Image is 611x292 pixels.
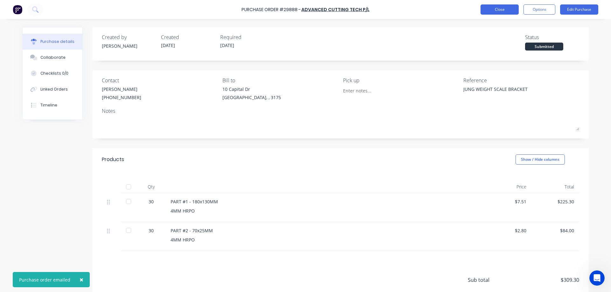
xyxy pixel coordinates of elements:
div: Created by [102,33,156,41]
button: Show / Hide columns [516,154,565,165]
iframe: Intercom live chat [589,270,605,286]
div: 10 Capital Dr [222,86,281,92]
textarea: JUNG WEIGHT SCALE BRACKET [463,86,543,100]
div: Status [525,33,579,41]
div: $225.30 [537,198,574,205]
div: Price [484,180,531,193]
div: Collaborate [40,55,66,60]
div: 30 [142,227,160,234]
div: [PERSON_NAME] [102,43,156,49]
div: [PHONE_NUMBER] [102,94,141,101]
button: Checklists 0/0 [23,65,82,81]
div: Notes [102,107,579,115]
button: Close [481,4,519,15]
input: Enter notes... [343,86,401,95]
div: [GEOGRAPHIC_DATA], , 3175 [222,94,281,101]
div: Checklists 0/0 [40,71,68,76]
div: $2.80 [489,227,526,234]
div: Submitted [525,43,563,51]
div: 4MM HRPO [171,236,479,243]
div: Total [531,180,579,193]
div: $84.00 [537,227,574,234]
div: Purchase details [40,39,74,44]
div: Purchase order emailed [19,276,70,283]
div: 30 [142,198,160,205]
div: Pick up [343,77,459,84]
div: Reference [463,77,579,84]
div: Products [102,156,124,163]
span: × [80,275,83,284]
div: $7.51 [489,198,526,205]
div: Required [220,33,274,41]
span: Sub total [468,276,516,284]
button: Purchase details [23,34,82,50]
div: PART #1 - 180x130MM [171,198,479,205]
div: Purchase Order #29888 - [242,6,301,13]
button: Options [523,4,555,15]
button: Timeline [23,97,82,113]
button: Linked Orders [23,81,82,97]
div: Bill to [222,77,338,84]
button: Edit Purchase [560,4,598,15]
span: $309.30 [516,276,579,284]
div: [PERSON_NAME] [102,86,141,92]
div: Linked Orders [40,86,68,92]
div: Timeline [40,102,57,108]
div: Qty [137,180,165,193]
div: Created [161,33,215,41]
a: ADVANCED CUTTING TECH P/L [301,6,369,13]
div: 4MM HRPO [171,207,479,214]
div: Contact [102,77,218,84]
img: Factory [13,5,22,14]
button: Close [73,272,90,287]
button: Collaborate [23,50,82,65]
div: PART #2 - 70x25MM [171,227,479,234]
